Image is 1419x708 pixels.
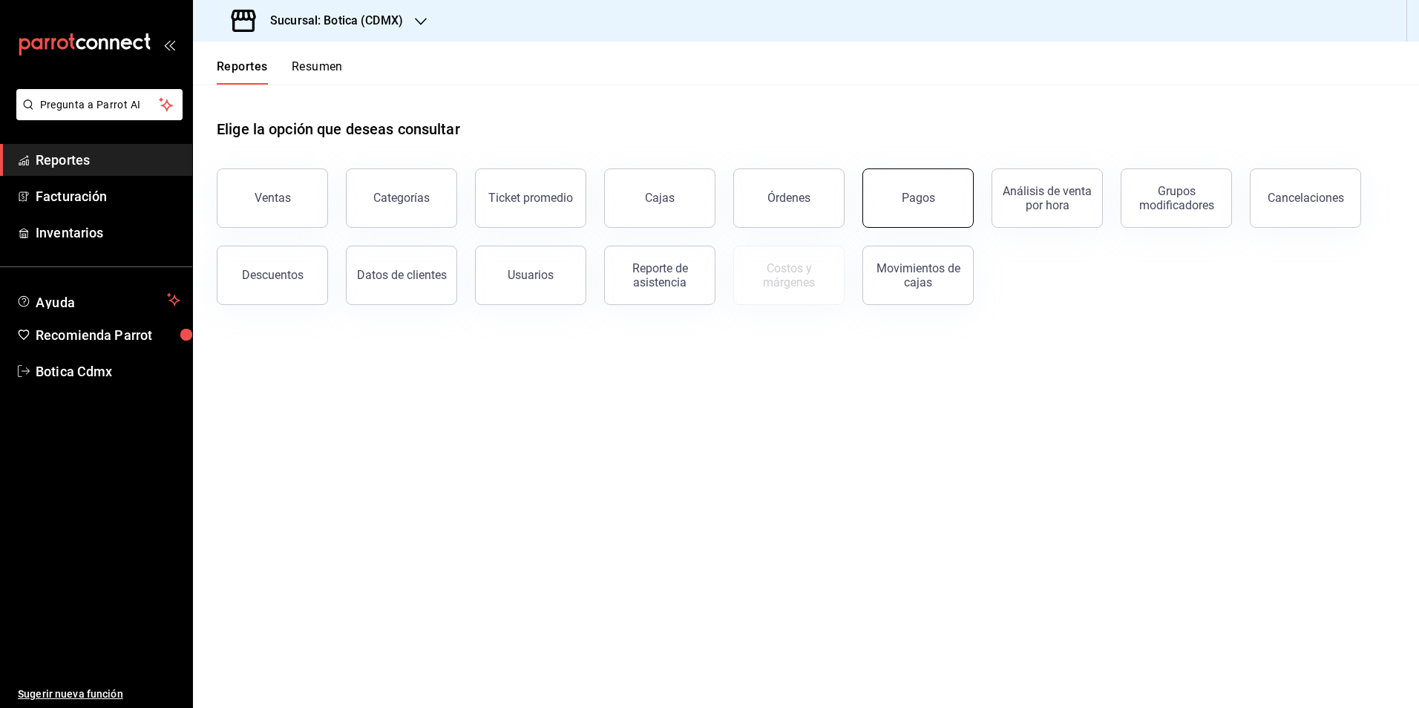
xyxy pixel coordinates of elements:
span: Sugerir nueva función [18,686,180,702]
div: Movimientos de cajas [872,261,964,289]
h3: Sucursal: Botica (CDMX) [258,12,403,30]
span: Ayuda [36,291,161,309]
a: Pregunta a Parrot AI [10,108,183,123]
div: Cajas [645,191,675,205]
span: Reportes [36,150,180,170]
div: Grupos modificadores [1130,184,1222,212]
button: Datos de clientes [346,246,457,305]
div: Pagos [902,191,935,205]
div: Análisis de venta por hora [1001,184,1093,212]
button: Pregunta a Parrot AI [16,89,183,120]
span: Recomienda Parrot [36,325,180,345]
div: Ventas [255,191,291,205]
button: Descuentos [217,246,328,305]
div: Usuarios [508,268,554,282]
div: Órdenes [767,191,810,205]
h1: Elige la opción que deseas consultar [217,118,460,140]
button: Cajas [604,168,715,228]
button: Movimientos de cajas [862,246,974,305]
button: Usuarios [475,246,586,305]
button: Reportes [217,59,268,85]
button: Categorías [346,168,457,228]
button: Órdenes [733,168,845,228]
div: Ticket promedio [488,191,573,205]
div: Datos de clientes [357,268,447,282]
div: Categorías [373,191,430,205]
div: Cancelaciones [1268,191,1344,205]
button: Contrata inventarios para ver este reporte [733,246,845,305]
button: open_drawer_menu [163,39,175,50]
span: Pregunta a Parrot AI [40,97,160,113]
button: Ventas [217,168,328,228]
button: Ticket promedio [475,168,586,228]
span: Inventarios [36,223,180,243]
div: Descuentos [242,268,304,282]
span: Facturación [36,186,180,206]
button: Grupos modificadores [1121,168,1232,228]
div: Costos y márgenes [743,261,835,289]
div: Reporte de asistencia [614,261,706,289]
span: Botica Cdmx [36,361,180,381]
button: Reporte de asistencia [604,246,715,305]
button: Pagos [862,168,974,228]
button: Análisis de venta por hora [992,168,1103,228]
button: Cancelaciones [1250,168,1361,228]
div: navigation tabs [217,59,343,85]
button: Resumen [292,59,343,85]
